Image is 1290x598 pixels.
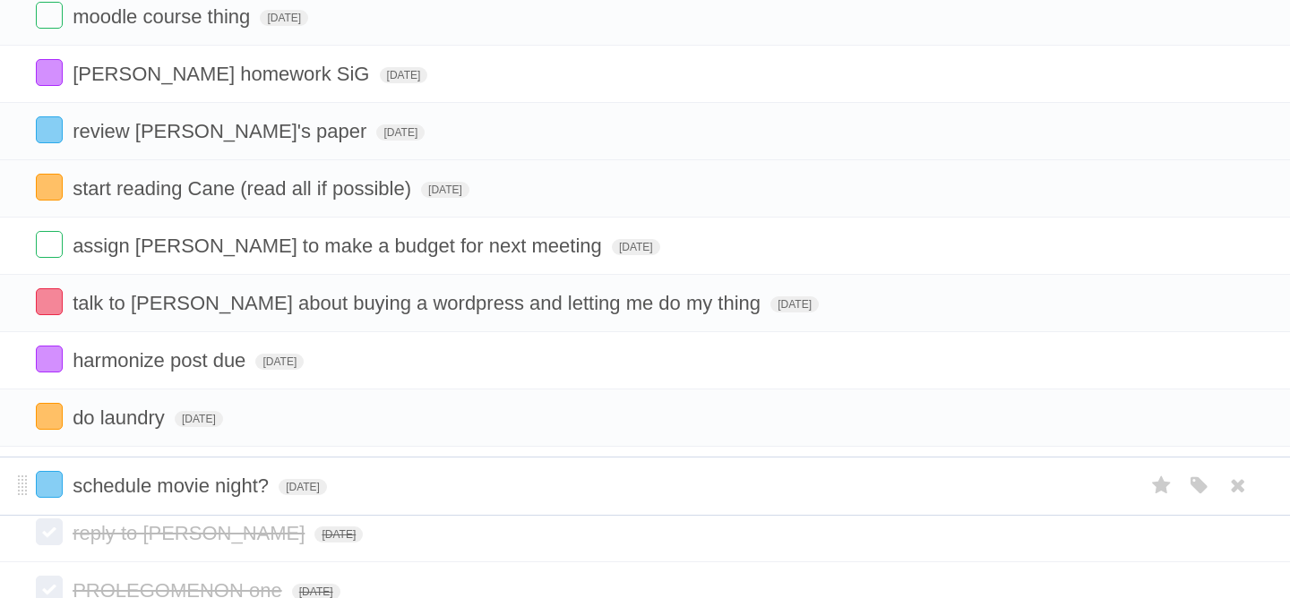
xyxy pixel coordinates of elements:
label: Done [36,59,63,86]
span: start reading Cane (read all if possible) [73,177,416,200]
label: Done [36,116,63,143]
label: Done [36,518,63,545]
span: do laundry [73,406,169,429]
label: Done [36,288,63,315]
span: talk to [PERSON_NAME] about buying a wordpress and letting me do my thing [73,292,765,314]
span: moodle course thing [73,5,254,28]
span: [DATE] [380,67,428,83]
span: [PERSON_NAME] homework SiG [73,63,374,85]
span: schedule movie night? [73,474,273,497]
label: Star task [1145,471,1179,500]
label: Done [36,403,63,430]
span: [DATE] [255,354,304,370]
span: [DATE] [175,411,223,427]
label: Done [36,174,63,201]
label: Done [36,2,63,29]
label: Done [36,231,63,258]
label: Done [36,346,63,372]
span: [DATE] [612,239,660,255]
span: [DATE] [260,10,308,26]
span: [DATE] [314,526,363,542]
span: [DATE] [770,296,819,312]
span: review [PERSON_NAME]'s paper [73,120,371,142]
span: [DATE] [279,479,327,495]
span: harmonize post due [73,349,250,372]
span: assign [PERSON_NAME] to make a budget for next meeting [73,235,606,257]
span: [DATE] [376,124,425,141]
span: [DATE] [421,182,469,198]
label: Done [36,471,63,498]
span: reply to [PERSON_NAME] [73,522,309,544]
